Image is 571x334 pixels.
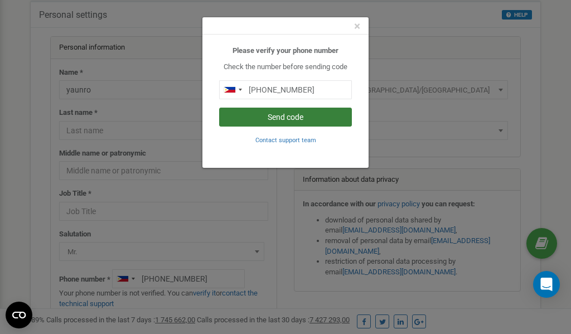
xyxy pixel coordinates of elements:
small: Contact support team [255,137,316,144]
span: × [354,20,360,33]
div: Telephone country code [220,81,245,99]
button: Send code [219,108,352,127]
button: Close [354,21,360,32]
button: Open CMP widget [6,302,32,328]
input: 0905 123 4567 [219,80,352,99]
div: Open Intercom Messenger [533,271,560,298]
b: Please verify your phone number [233,46,338,55]
a: Contact support team [255,135,316,144]
p: Check the number before sending code [219,62,352,72]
